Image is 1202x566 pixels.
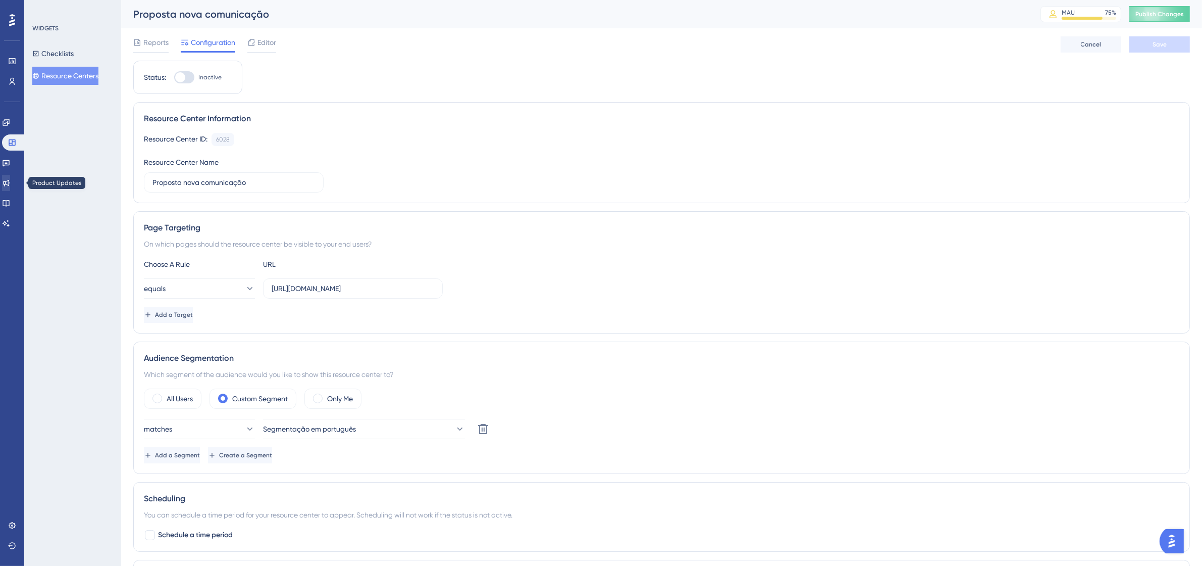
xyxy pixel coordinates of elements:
div: Scheduling [144,493,1179,505]
span: Configuration [191,36,235,49]
span: matches [144,423,172,435]
div: Audience Segmentation [144,352,1179,364]
span: Create a Segment [219,451,272,459]
button: Cancel [1061,36,1121,53]
span: Schedule a time period [158,529,233,541]
button: Segmentação em português [263,419,465,439]
label: Only Me [327,393,353,405]
button: Checklists [32,44,74,63]
button: Create a Segment [208,447,272,463]
span: Publish Changes [1135,10,1184,18]
div: Choose A Rule [144,258,255,270]
iframe: UserGuiding AI Assistant Launcher [1160,526,1190,556]
button: Publish Changes [1129,6,1190,22]
button: Add a Target [144,307,193,323]
span: Cancel [1081,40,1102,49]
div: Which segment of the audience would you like to show this resource center to? [144,368,1179,381]
span: Segmentação em português [263,423,356,435]
div: Status: [144,71,166,83]
div: Page Targeting [144,222,1179,234]
div: Resource Center ID: [144,133,207,146]
span: Reports [143,36,169,49]
div: Resource Center Name [144,156,219,168]
button: equals [144,278,255,299]
input: Type your Resource Center name [152,177,315,188]
div: You can schedule a time period for your resource center to appear. Scheduling will not work if th... [144,509,1179,521]
button: Save [1129,36,1190,53]
span: Save [1153,40,1167,49]
div: WIDGETS [32,24,59,32]
button: Resource Centers [32,67,98,85]
label: All Users [167,393,193,405]
input: yourwebsite.com/path [272,283,434,294]
span: Add a Target [155,311,193,319]
span: Add a Segment [155,451,200,459]
div: 6028 [216,135,230,144]
div: Proposta nova comunicação [133,7,1015,21]
button: Add a Segment [144,447,200,463]
div: MAU [1062,9,1075,17]
div: 75 % [1105,9,1116,17]
span: Inactive [198,73,222,81]
div: On which pages should the resource center be visible to your end users? [144,238,1179,250]
div: URL [263,258,374,270]
div: Resource Center Information [144,113,1179,125]
span: equals [144,282,166,295]
button: matches [144,419,255,439]
span: Editor [257,36,276,49]
label: Custom Segment [232,393,288,405]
